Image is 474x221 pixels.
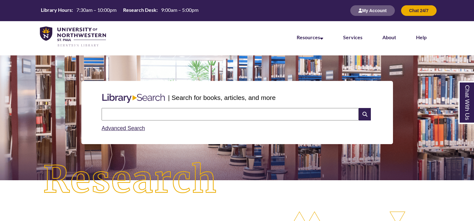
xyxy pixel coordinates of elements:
a: Help [416,34,427,40]
th: Library Hours: [38,7,74,13]
a: Resources [297,34,323,40]
a: Advanced Search [102,125,145,131]
img: UNWSP Library Logo [40,26,106,47]
th: Research Desk: [121,7,159,13]
i: Search [359,108,371,120]
img: Research [24,143,237,217]
a: About [382,34,396,40]
button: Chat 24/7 [401,5,437,16]
a: Services [343,34,362,40]
span: 7:30am – 10:00pm [76,7,117,13]
a: My Account [350,8,395,13]
span: 9:00am – 5:00pm [161,7,199,13]
p: | Search for books, articles, and more [168,93,275,102]
table: Hours Today [38,7,201,14]
button: My Account [350,5,395,16]
img: Libary Search [99,91,168,106]
a: Chat 24/7 [401,8,437,13]
a: Hours Today [38,7,201,15]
